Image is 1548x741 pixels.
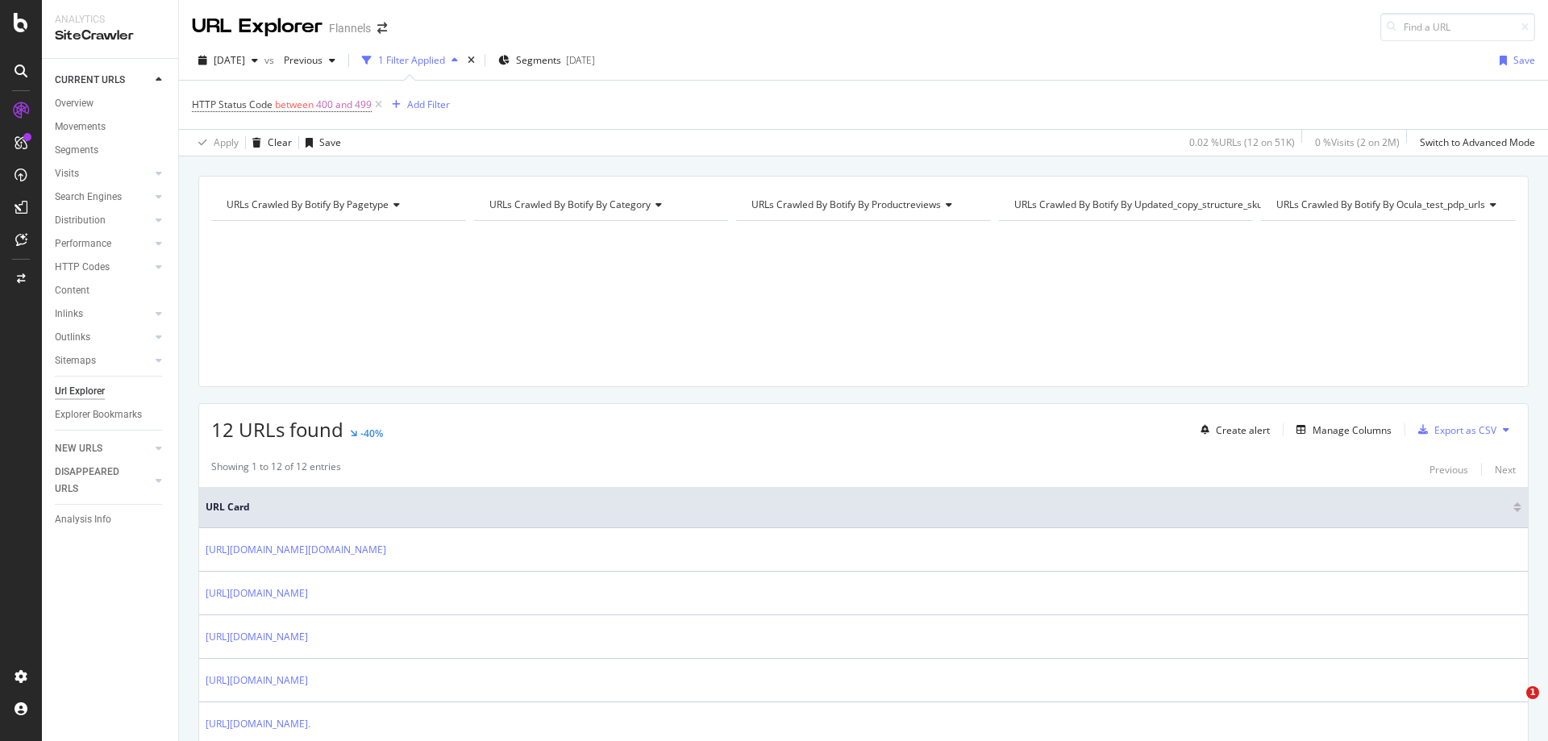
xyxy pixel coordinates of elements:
button: Save [1493,48,1535,73]
div: SiteCrawler [55,27,165,45]
button: Clear [246,130,292,156]
button: [DATE] [192,48,264,73]
div: Clear [268,135,292,149]
a: [URL][DOMAIN_NAME] [206,672,308,689]
div: Distribution [55,212,106,229]
button: Next [1495,460,1516,479]
button: Export as CSV [1412,417,1496,443]
button: Switch to Advanced Mode [1413,130,1535,156]
div: Outlinks [55,329,90,346]
a: Search Engines [55,189,151,206]
a: Performance [55,235,151,252]
div: 0.02 % URLs ( 12 on 51K ) [1189,135,1295,149]
div: arrow-right-arrow-left [377,23,387,34]
div: Manage Columns [1313,423,1392,437]
span: Previous [277,53,322,67]
button: Segments[DATE] [492,48,601,73]
div: Save [1513,53,1535,67]
div: Sitemaps [55,352,96,369]
div: DISAPPEARED URLS [55,464,136,497]
div: Visits [55,165,79,182]
a: [URL][DOMAIN_NAME] [206,585,308,602]
div: 1 Filter Applied [378,53,445,67]
a: Analysis Info [55,511,167,528]
iframe: Intercom live chat [1493,686,1532,725]
span: HTTP Status Code [192,98,273,111]
div: Save [319,135,341,149]
h4: URLs Crawled By Botify By productreviews [748,192,976,218]
a: NEW URLS [55,440,151,457]
a: Visits [55,165,151,182]
button: Manage Columns [1290,420,1392,439]
a: Outlinks [55,329,151,346]
button: Apply [192,130,239,156]
div: [DATE] [566,53,595,67]
a: [URL][DOMAIN_NAME] [206,629,308,645]
span: URLs Crawled By Botify By updated_copy_structure_skus [1014,198,1267,211]
div: -40% [360,427,383,440]
a: CURRENT URLS [55,72,151,89]
div: Inlinks [55,306,83,323]
h4: URLs Crawled By Botify By pagetype [223,192,451,218]
span: 1 [1526,686,1539,699]
button: Add Filter [385,95,450,114]
button: Previous [1429,460,1468,479]
div: Next [1495,463,1516,477]
button: Save [299,130,341,156]
div: times [464,52,478,69]
div: Analysis Info [55,511,111,528]
button: 1 Filter Applied [356,48,464,73]
button: Create alert [1194,417,1270,443]
span: URLs Crawled By Botify By ocula_test_pdp_urls [1276,198,1485,211]
a: Segments [55,142,167,159]
span: 2025 Sep. 10th [214,53,245,67]
a: Movements [55,119,167,135]
span: URLs Crawled By Botify By category [489,198,651,211]
div: CURRENT URLS [55,72,125,89]
a: Url Explorer [55,383,167,400]
div: Url Explorer [55,383,105,400]
div: Movements [55,119,106,135]
a: Sitemaps [55,352,151,369]
div: Apply [214,135,239,149]
div: Showing 1 to 12 of 12 entries [211,460,341,479]
a: Overview [55,95,167,112]
a: Content [55,282,167,299]
h4: URLs Crawled By Botify By category [486,192,714,218]
div: HTTP Codes [55,259,110,276]
div: Content [55,282,89,299]
button: Previous [277,48,342,73]
a: DISAPPEARED URLS [55,464,151,497]
a: [URL][DOMAIN_NAME]. [206,716,310,732]
div: Analytics [55,13,165,27]
div: Previous [1429,463,1468,477]
a: Explorer Bookmarks [55,406,167,423]
h4: URLs Crawled By Botify By updated_copy_structure_skus [1011,192,1292,218]
div: 0 % Visits ( 2 on 2M ) [1315,135,1400,149]
div: Search Engines [55,189,122,206]
div: Flannels [329,20,371,36]
a: Distribution [55,212,151,229]
h4: URLs Crawled By Botify By ocula_test_pdp_urls [1273,192,1509,218]
span: between [275,98,314,111]
div: Explorer Bookmarks [55,406,142,423]
div: NEW URLS [55,440,102,457]
div: Performance [55,235,111,252]
a: HTTP Codes [55,259,151,276]
div: Add Filter [407,98,450,111]
span: vs [264,53,277,67]
div: Switch to Advanced Mode [1420,135,1535,149]
span: URLs Crawled By Botify By pagetype [227,198,389,211]
span: URLs Crawled By Botify By productreviews [751,198,941,211]
span: 400 and 499 [316,94,372,116]
div: Segments [55,142,98,159]
div: Export as CSV [1434,423,1496,437]
span: URL Card [206,500,1509,514]
a: [URL][DOMAIN_NAME][DOMAIN_NAME] [206,542,386,558]
div: Overview [55,95,94,112]
div: Create alert [1216,423,1270,437]
a: Inlinks [55,306,151,323]
span: 12 URLs found [211,416,343,443]
div: URL Explorer [192,13,322,40]
input: Find a URL [1380,13,1535,41]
